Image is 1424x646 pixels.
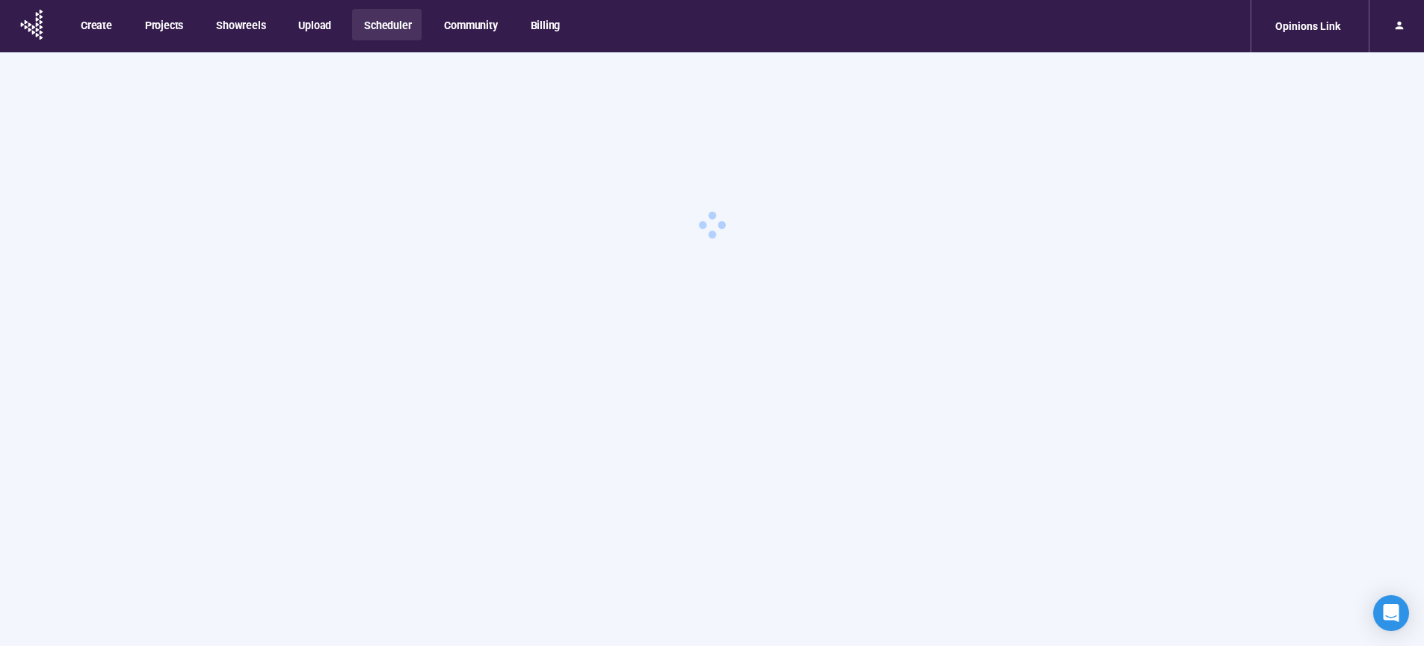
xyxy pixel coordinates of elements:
button: Showreels [204,9,276,40]
button: Create [69,9,123,40]
div: Opinions Link [1266,12,1349,40]
div: Open Intercom Messenger [1373,595,1409,631]
button: Billing [519,9,571,40]
button: Upload [286,9,342,40]
button: Scheduler [352,9,422,40]
button: Community [432,9,508,40]
button: Projects [133,9,194,40]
